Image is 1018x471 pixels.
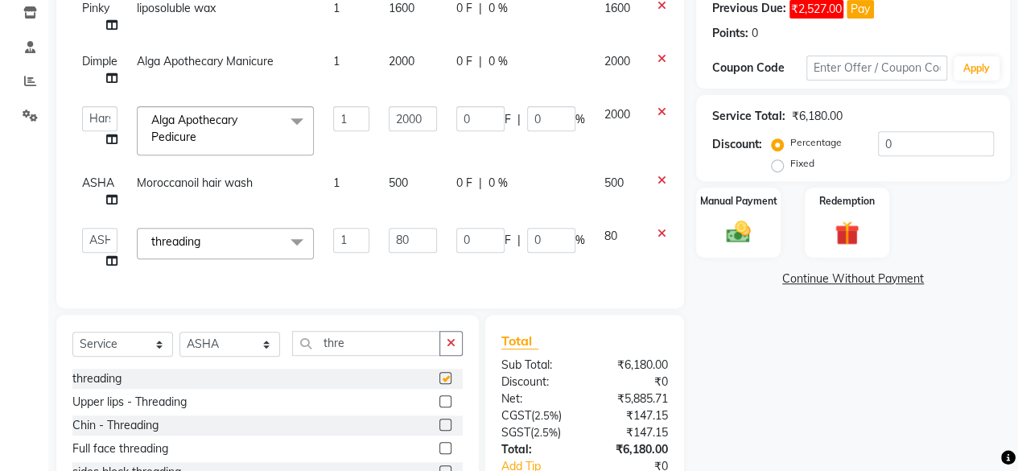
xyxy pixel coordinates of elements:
[389,1,414,15] span: 1600
[505,111,511,128] span: F
[333,176,340,190] span: 1
[389,54,414,68] span: 2000
[137,1,216,15] span: liposoluble wax
[72,440,168,457] div: Full face threading
[501,425,530,440] span: SGST
[489,407,585,424] div: ( )
[489,390,585,407] div: Net:
[292,331,440,356] input: Search or Scan
[790,135,842,150] label: Percentage
[700,194,777,209] label: Manual Payment
[489,441,585,458] div: Total:
[82,176,114,190] span: ASHA
[712,60,806,76] div: Coupon Code
[584,407,680,424] div: ₹147.15
[456,53,472,70] span: 0 F
[584,441,680,458] div: ₹6,180.00
[712,25,748,42] div: Points:
[954,56,999,81] button: Apply
[604,176,624,190] span: 500
[584,357,680,374] div: ₹6,180.00
[699,271,1007,287] a: Continue Without Payment
[489,357,585,374] div: Sub Total:
[151,113,237,144] span: Alga Apothecary Pedicure
[389,176,408,190] span: 500
[534,426,558,439] span: 2.5%
[604,1,630,15] span: 1600
[584,390,680,407] div: ₹5,885.71
[72,394,187,411] div: Upper lips - Threading
[82,54,117,68] span: Dimple
[72,417,159,434] div: Chin - Threading
[752,25,758,42] div: 0
[827,218,867,248] img: _gift.svg
[604,54,630,68] span: 2000
[488,175,508,192] span: 0 %
[584,424,680,441] div: ₹147.15
[819,194,875,209] label: Redemption
[792,108,843,125] div: ₹6,180.00
[489,424,585,441] div: ( )
[137,176,253,190] span: Moroccanoil hair wash
[719,218,758,246] img: _cash.svg
[575,111,585,128] span: %
[479,175,482,192] span: |
[790,156,814,171] label: Fixed
[534,409,558,422] span: 2.5%
[712,108,785,125] div: Service Total:
[488,53,508,70] span: 0 %
[196,130,204,144] a: x
[505,232,511,249] span: F
[575,232,585,249] span: %
[604,107,630,122] span: 2000
[712,136,762,153] div: Discount:
[456,175,472,192] span: 0 F
[489,374,585,390] div: Discount:
[584,374,680,390] div: ₹0
[333,1,340,15] span: 1
[517,232,521,249] span: |
[333,54,340,68] span: 1
[806,56,947,81] input: Enter Offer / Coupon Code
[151,234,200,249] span: threading
[517,111,521,128] span: |
[604,229,617,243] span: 80
[137,54,274,68] span: Alga Apothecary Manicure
[501,333,538,349] span: Total
[200,234,208,249] a: x
[72,370,122,387] div: threading
[479,53,482,70] span: |
[82,1,109,15] span: Pinky
[501,408,531,423] span: CGST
